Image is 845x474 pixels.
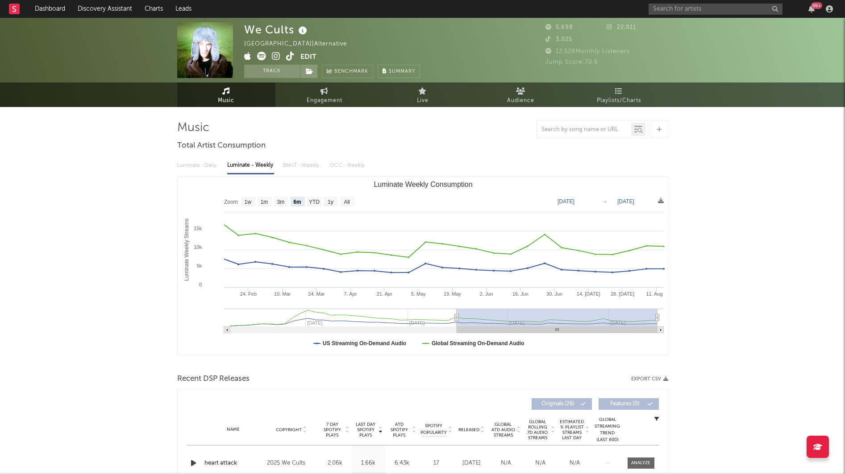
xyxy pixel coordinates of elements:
a: Music [177,82,275,107]
div: Name [204,426,263,433]
div: 1.66k [354,459,383,468]
text: 3m [277,199,284,205]
span: Playlists/Charts [597,95,641,106]
div: Global Streaming Trend (Last 60D) [594,416,621,443]
text: 2. Jun [479,291,493,297]
a: Playlists/Charts [570,82,668,107]
text: 5k [196,263,202,268]
text: 24. Feb [240,291,256,297]
text: Zoom [224,199,238,205]
button: Originals(26) [532,398,592,410]
span: 3,025 [545,37,572,42]
text: 30. Jun [546,291,562,297]
div: N/A [525,459,555,468]
text: [DATE] [617,198,634,205]
button: Summary [378,65,420,78]
div: 2025 We Cults [267,458,316,469]
text: 6m [293,199,301,205]
div: N/A [560,459,590,468]
a: Engagement [275,82,374,107]
text: 21. Apr [376,291,392,297]
span: Total Artist Consumption [177,140,266,151]
text: [DATE] [558,198,574,205]
span: Estimated % Playlist Streams Last Day [560,419,584,441]
text: Global Streaming On-Demand Audio [431,340,524,346]
span: Audience [507,95,534,106]
text: 15k [194,226,202,231]
span: Global ATD Audio Streams [491,422,516,438]
text: 19. May [443,291,461,297]
div: 2.06k [321,459,350,468]
div: N/A [491,459,521,468]
text: 0 [199,282,201,287]
button: Export CSV [631,376,668,382]
text: 16. Jun [512,291,528,297]
span: Released [458,427,479,433]
text: 1m [260,199,268,205]
span: Last Day Spotify Plays [354,422,378,438]
text: 1w [244,199,251,205]
text: US Streaming On-Demand Audio [323,340,406,346]
button: Track [244,65,300,78]
text: 10k [194,244,202,250]
div: 6.43k [387,459,416,468]
span: 5,698 [545,25,573,30]
button: Edit [300,52,316,63]
a: Audience [472,82,570,107]
text: → [602,198,608,205]
span: 22,011 [607,25,636,30]
text: 24. Mar [308,291,325,297]
span: Jump Score: 70.6 [545,59,598,65]
input: Search by song name or URL [537,126,631,133]
div: We Cults [244,22,309,37]
div: Luminate - Weekly [227,158,274,173]
text: All [344,199,350,205]
span: ATD Spotify Plays [387,422,411,438]
text: Luminate Weekly Streams [183,218,189,281]
div: 17 [421,459,452,468]
span: Engagement [307,95,342,106]
span: 7 Day Spotify Plays [321,422,344,438]
span: Summary [389,69,415,74]
span: Recent DSP Releases [177,374,250,384]
span: Originals ( 26 ) [537,401,579,407]
text: Luminate Weekly Consumption [374,181,472,188]
span: Global Rolling 7D Audio Streams [525,419,550,441]
text: 10. Mar [274,291,291,297]
input: Search for artists [649,4,783,15]
button: Features(0) [599,398,659,410]
svg: Luminate Weekly Consumption [178,177,668,355]
a: heart attack [204,459,263,468]
span: Live [417,95,429,106]
text: 11. Aug [646,291,662,297]
div: [GEOGRAPHIC_DATA] | Alternative [244,39,357,49]
text: 1y [328,199,333,205]
span: Spotify Popularity [420,423,447,436]
span: Benchmark [334,66,368,77]
span: Music [218,95,234,106]
div: 99 + [811,2,822,9]
text: YTD [308,199,319,205]
text: 5. May [411,291,426,297]
text: 28. [DATE] [610,291,634,297]
button: 99+ [808,5,815,12]
text: 7. Apr [344,291,357,297]
a: Live [374,82,472,107]
span: 12,528 Monthly Listeners [545,49,630,54]
a: Benchmark [322,65,373,78]
text: 14. [DATE] [576,291,600,297]
span: Copyright [276,427,302,433]
div: [DATE] [457,459,487,468]
span: Features ( 0 ) [604,401,645,407]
